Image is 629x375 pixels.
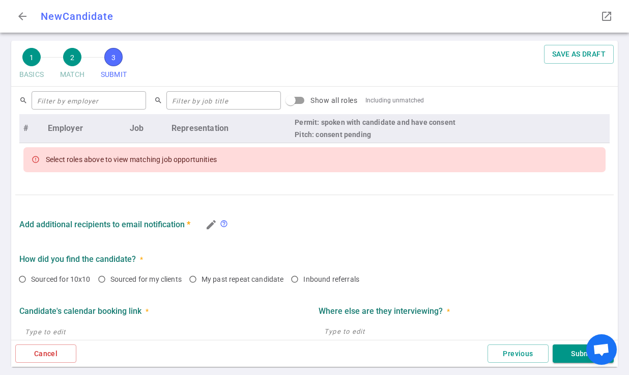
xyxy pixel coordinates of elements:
span: Sourced for my clients [110,275,182,283]
span: search [19,96,27,104]
button: Open LinkedIn as a popup [596,6,617,26]
input: Filter by job title [166,92,281,109]
span: launch [601,10,613,22]
span: BASICS [19,66,44,83]
th: # [19,114,44,143]
strong: Where else are they interviewing? [319,306,443,316]
button: Edit Candidate Recruiter Contacts [203,216,220,233]
i: edit [205,219,217,231]
button: 1BASICS [15,45,48,86]
input: Filter by employer [32,92,146,109]
button: 3SUBMIT [97,45,131,86]
span: MATCH [60,66,84,83]
span: Show all roles [310,96,357,104]
button: Cancel [15,344,76,363]
div: Including unmatched [365,97,424,104]
div: If you want additional recruiters to also receive candidate updates via email, click on the penci... [220,220,232,229]
span: 2 [63,48,81,66]
div: Permit: spoken with candidate and have consent Pitch: consent pending [295,116,606,141]
span: Sourced for 10x10 [31,275,91,283]
span: Inbound referrals [303,275,359,283]
span: 3 [104,48,123,66]
strong: Add additional recipients to email notification [19,220,190,229]
th: Representation [167,114,291,143]
div: Open chat [586,334,617,365]
input: Type to edit [19,324,310,340]
th: Job [126,114,167,143]
span: help_outline [220,220,228,228]
strong: How did you find the candidate? [19,254,136,264]
span: arrow_back [16,10,28,22]
button: Submit [553,344,614,363]
th: Employer [44,114,126,143]
button: 2MATCH [56,45,89,86]
span: New Candidate [41,10,113,22]
button: Go back [12,6,33,26]
button: Previous [488,344,549,363]
strong: Candidate's calendar booking link [19,306,141,316]
span: search [154,96,162,104]
button: SAVE AS DRAFT [544,45,614,64]
span: 1 [22,48,41,66]
span: SUBMIT [101,66,127,83]
span: My past repeat candidate [202,275,284,283]
div: Select roles above to view matching job opportunities [46,150,217,169]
